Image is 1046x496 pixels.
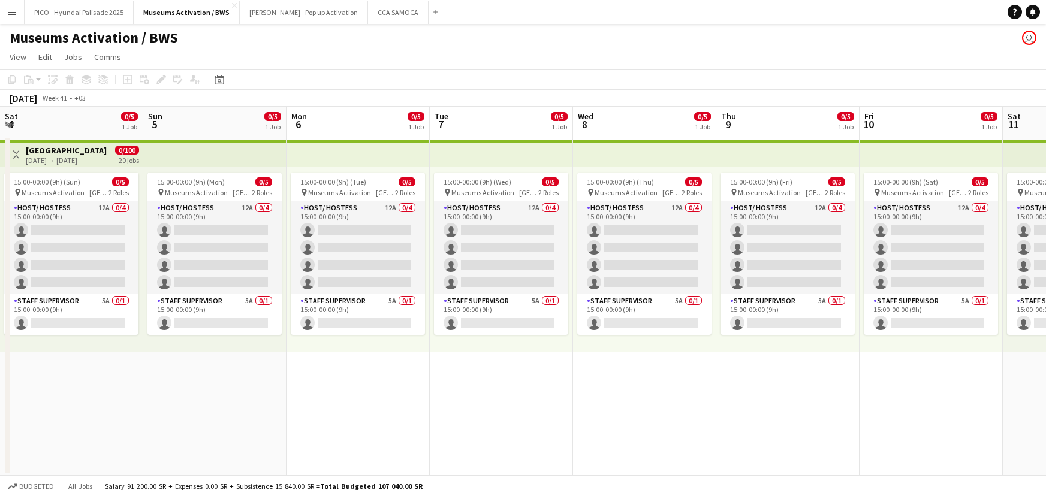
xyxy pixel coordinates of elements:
[5,111,18,122] span: Sat
[873,177,938,186] span: 15:00-00:00 (9h) (Sat)
[864,201,998,294] app-card-role: Host/ Hostess12A0/415:00-00:00 (9h)
[435,111,448,122] span: Tue
[3,117,18,131] span: 4
[265,122,281,131] div: 1 Job
[5,49,31,65] a: View
[240,1,368,24] button: [PERSON_NAME] - Pop up Activation
[721,173,855,335] app-job-card: 15:00-00:00 (9h) (Fri)0/5 Museums Activation - [GEOGRAPHIC_DATA]2 RolesHost/ Hostess12A0/415:00-0...
[14,177,80,186] span: 15:00-00:00 (9h) (Sun)
[148,111,162,122] span: Sun
[451,188,538,197] span: Museums Activation - [GEOGRAPHIC_DATA]
[433,117,448,131] span: 7
[719,117,736,131] span: 9
[10,29,178,47] h1: Museums Activation / BWS
[252,188,272,197] span: 2 Roles
[721,111,736,122] span: Thu
[134,1,240,24] button: Museums Activation / BWS
[682,188,702,197] span: 2 Roles
[94,52,121,62] span: Comms
[25,1,134,24] button: PICO - Hyundai Palisade 2025
[738,188,825,197] span: Museums Activation - [GEOGRAPHIC_DATA]
[119,155,139,165] div: 20 jobs
[864,111,874,122] span: Fri
[578,111,593,122] span: Wed
[38,52,52,62] span: Edit
[368,1,429,24] button: CCA SAMOCA
[551,112,568,121] span: 0/5
[122,122,137,131] div: 1 Job
[19,482,54,491] span: Budgeted
[34,49,57,65] a: Edit
[115,146,139,155] span: 0/100
[121,112,138,121] span: 0/5
[399,177,415,186] span: 0/5
[1006,117,1021,131] span: 11
[146,117,162,131] span: 5
[291,111,307,122] span: Mon
[576,117,593,131] span: 8
[6,480,56,493] button: Budgeted
[444,177,511,186] span: 15:00-00:00 (9h) (Wed)
[59,49,87,65] a: Jobs
[4,294,138,335] app-card-role: Staff Supervisor5A0/115:00-00:00 (9h)
[108,188,129,197] span: 2 Roles
[577,173,712,335] app-job-card: 15:00-00:00 (9h) (Thu)0/5 Museums Activation - [GEOGRAPHIC_DATA]2 RolesHost/ Hostess12A0/415:00-0...
[4,173,138,335] app-job-card: 15:00-00:00 (9h) (Sun)0/5 Museums Activation - [GEOGRAPHIC_DATA]2 RolesHost/ Hostess12A0/415:00-0...
[291,201,425,294] app-card-role: Host/ Hostess12A0/415:00-00:00 (9h)
[105,482,423,491] div: Salary 91 200.00 SR + Expenses 0.00 SR + Subsistence 15 840.00 SR =
[828,177,845,186] span: 0/5
[74,93,86,102] div: +03
[165,188,252,197] span: Museums Activation - [GEOGRAPHIC_DATA]
[434,294,568,335] app-card-role: Staff Supervisor5A0/115:00-00:00 (9h)
[721,201,855,294] app-card-role: Host/ Hostess12A0/415:00-00:00 (9h)
[112,177,129,186] span: 0/5
[837,112,854,121] span: 0/5
[695,122,710,131] div: 1 Job
[408,112,424,121] span: 0/5
[685,177,702,186] span: 0/5
[89,49,126,65] a: Comms
[395,188,415,197] span: 2 Roles
[320,482,423,491] span: Total Budgeted 107 040.00 SR
[587,177,654,186] span: 15:00-00:00 (9h) (Thu)
[838,122,854,131] div: 1 Job
[972,177,988,186] span: 0/5
[255,177,272,186] span: 0/5
[577,294,712,335] app-card-role: Staff Supervisor5A0/115:00-00:00 (9h)
[22,188,108,197] span: Museums Activation - [GEOGRAPHIC_DATA]
[64,52,82,62] span: Jobs
[577,201,712,294] app-card-role: Host/ Hostess12A0/415:00-00:00 (9h)
[308,188,395,197] span: Museums Activation - [GEOGRAPHIC_DATA]
[1022,31,1036,45] app-user-avatar: Salman AlQurni
[291,294,425,335] app-card-role: Staff Supervisor5A0/115:00-00:00 (9h)
[721,294,855,335] app-card-role: Staff Supervisor5A0/115:00-00:00 (9h)
[864,294,998,335] app-card-role: Staff Supervisor5A0/115:00-00:00 (9h)
[434,201,568,294] app-card-role: Host/ Hostess12A0/415:00-00:00 (9h)
[147,294,282,335] app-card-role: Staff Supervisor5A0/115:00-00:00 (9h)
[147,173,282,335] app-job-card: 15:00-00:00 (9h) (Mon)0/5 Museums Activation - [GEOGRAPHIC_DATA]2 RolesHost/ Hostess12A0/415:00-0...
[10,52,26,62] span: View
[881,188,968,197] span: Museums Activation - [GEOGRAPHIC_DATA]
[291,173,425,335] app-job-card: 15:00-00:00 (9h) (Tue)0/5 Museums Activation - [GEOGRAPHIC_DATA]2 RolesHost/ Hostess12A0/415:00-0...
[864,173,998,335] app-job-card: 15:00-00:00 (9h) (Sat)0/5 Museums Activation - [GEOGRAPHIC_DATA]2 RolesHost/ Hostess12A0/415:00-0...
[66,482,95,491] span: All jobs
[147,201,282,294] app-card-role: Host/ Hostess12A0/415:00-00:00 (9h)
[10,92,37,104] div: [DATE]
[408,122,424,131] div: 1 Job
[825,188,845,197] span: 2 Roles
[542,177,559,186] span: 0/5
[434,173,568,335] app-job-card: 15:00-00:00 (9h) (Wed)0/5 Museums Activation - [GEOGRAPHIC_DATA]2 RolesHost/ Hostess12A0/415:00-0...
[981,112,997,121] span: 0/5
[863,117,874,131] span: 10
[1008,111,1021,122] span: Sat
[730,177,792,186] span: 15:00-00:00 (9h) (Fri)
[551,122,567,131] div: 1 Job
[264,112,281,121] span: 0/5
[157,177,225,186] span: 15:00-00:00 (9h) (Mon)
